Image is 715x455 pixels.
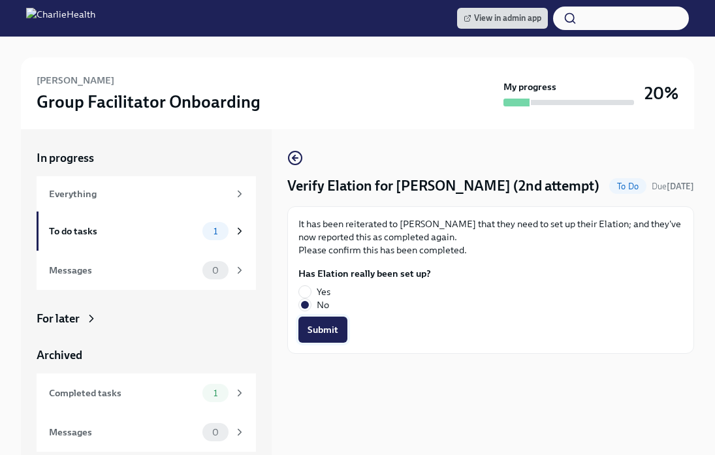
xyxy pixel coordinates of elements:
a: Completed tasks1 [37,373,256,413]
span: Submit [308,323,338,336]
span: 0 [204,428,227,437]
span: View in admin app [464,12,541,25]
a: Everything [37,176,256,212]
a: For later [37,311,256,326]
label: Has Elation really been set up? [298,267,431,280]
span: Yes [317,285,330,298]
div: To do tasks [49,224,197,238]
a: Messages0 [37,251,256,290]
p: It has been reiterated to [PERSON_NAME] that they need to set up their Elation; and they've now r... [298,217,683,257]
span: No [317,298,329,311]
span: 0 [204,266,227,275]
strong: My progress [503,80,556,93]
div: Messages [49,263,197,277]
div: For later [37,311,80,326]
img: CharlieHealth [26,8,95,29]
span: August 30th, 2025 09:00 [652,180,694,193]
span: 1 [206,227,225,236]
h3: Group Facilitator Onboarding [37,90,261,114]
button: Submit [298,317,347,343]
h3: 20% [644,82,678,105]
span: 1 [206,388,225,398]
a: In progress [37,150,256,166]
strong: [DATE] [667,181,694,191]
a: To do tasks1 [37,212,256,251]
h4: Verify Elation for [PERSON_NAME] (2nd attempt) [287,176,599,196]
span: Due [652,181,694,191]
div: Completed tasks [49,386,197,400]
a: Messages0 [37,413,256,452]
div: Everything [49,187,229,201]
a: Archived [37,347,256,363]
h6: [PERSON_NAME] [37,73,114,87]
span: To Do [609,181,646,191]
div: Messages [49,425,197,439]
a: View in admin app [457,8,548,29]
